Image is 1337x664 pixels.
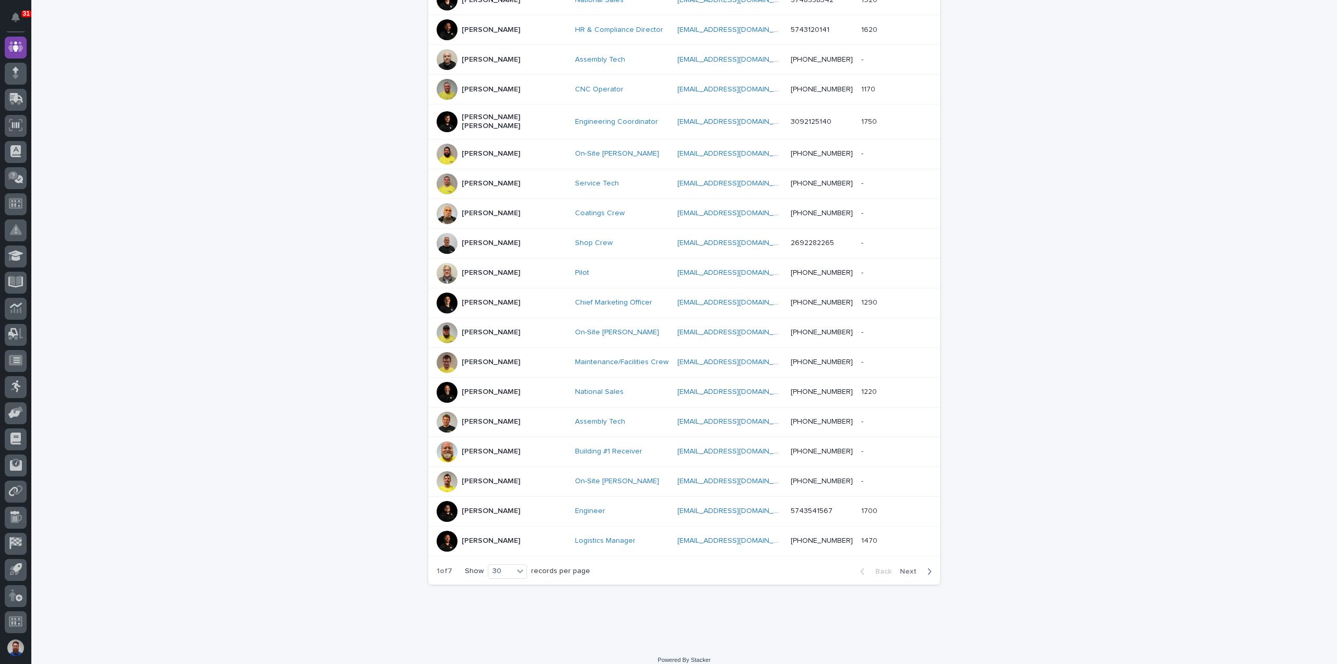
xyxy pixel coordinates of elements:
a: CNC Operator [575,85,624,94]
p: [PERSON_NAME] [462,417,520,426]
a: Assembly Tech [575,55,625,64]
p: [PERSON_NAME] [462,55,520,64]
a: [PHONE_NUMBER] [791,299,853,306]
tr: [PERSON_NAME]CNC Operator [EMAIL_ADDRESS][DOMAIN_NAME] [PHONE_NUMBER]11701170 [428,75,940,104]
p: [PERSON_NAME] [462,149,520,158]
p: [PERSON_NAME] [462,298,520,307]
a: [EMAIL_ADDRESS][DOMAIN_NAME] [677,150,795,157]
a: Coatings Crew [575,209,625,218]
a: [EMAIL_ADDRESS][DOMAIN_NAME] [677,269,795,276]
tr: [PERSON_NAME]On-Site [PERSON_NAME] [EMAIL_ADDRESS][DOMAIN_NAME] [PHONE_NUMBER]-- [428,318,940,347]
span: Back [869,568,892,575]
p: [PERSON_NAME] [462,358,520,367]
p: [PERSON_NAME] [462,239,520,248]
a: Assembly Tech [575,417,625,426]
p: 1700 [861,505,879,516]
a: [EMAIL_ADDRESS][DOMAIN_NAME] [677,418,795,425]
div: 30 [488,566,513,577]
a: [PHONE_NUMBER] [791,56,853,63]
button: Notifications [5,6,27,28]
tr: [PERSON_NAME]Building #1 Receiver [EMAIL_ADDRESS][DOMAIN_NAME] [PHONE_NUMBER]-- [428,437,940,467]
p: [PERSON_NAME] [462,477,520,486]
p: - [861,326,865,337]
p: - [861,445,865,456]
a: [EMAIL_ADDRESS][DOMAIN_NAME] [677,209,795,217]
a: [EMAIL_ADDRESS][DOMAIN_NAME] [677,358,795,366]
a: Logistics Manager [575,537,636,545]
p: - [861,356,865,367]
a: HR & Compliance Director [575,26,663,34]
p: [PERSON_NAME] [462,537,520,545]
a: [EMAIL_ADDRESS][DOMAIN_NAME] [677,448,795,455]
p: [PERSON_NAME] [462,388,520,397]
a: [PHONE_NUMBER] [791,329,853,336]
a: Chief Marketing Officer [575,298,652,307]
tr: [PERSON_NAME]HR & Compliance Director [EMAIL_ADDRESS][DOMAIN_NAME] 574312014116201620 [428,15,940,45]
a: 3092125140 [791,118,831,125]
tr: [PERSON_NAME]Engineer [EMAIL_ADDRESS][DOMAIN_NAME] 574354156717001700 [428,496,940,526]
p: [PERSON_NAME] [462,447,520,456]
a: [EMAIL_ADDRESS][DOMAIN_NAME] [677,477,795,485]
p: - [861,207,865,218]
a: [EMAIL_ADDRESS][DOMAIN_NAME] [677,299,795,306]
a: [PHONE_NUMBER] [791,477,853,485]
tr: [PERSON_NAME]Chief Marketing Officer [EMAIL_ADDRESS][DOMAIN_NAME] [PHONE_NUMBER]12901290 [428,288,940,318]
p: [PERSON_NAME] [462,507,520,516]
p: 1620 [861,24,879,34]
p: [PERSON_NAME] [462,269,520,277]
tr: [PERSON_NAME]National Sales [EMAIL_ADDRESS][DOMAIN_NAME] [PHONE_NUMBER]12201220 [428,377,940,407]
a: [PHONE_NUMBER] [791,269,853,276]
tr: [PERSON_NAME]Service Tech [EMAIL_ADDRESS][DOMAIN_NAME] [PHONE_NUMBER]-- [428,169,940,199]
a: Engineering Coordinator [575,118,658,126]
button: users-avatar [5,637,27,659]
a: Engineer [575,507,605,516]
p: Show [465,567,484,576]
a: [PHONE_NUMBER] [791,150,853,157]
a: [PHONE_NUMBER] [791,180,853,187]
p: [PERSON_NAME] [462,179,520,188]
a: 5743120141 [791,26,829,33]
p: [PERSON_NAME] [462,328,520,337]
a: On-Site [PERSON_NAME] [575,477,659,486]
a: [EMAIL_ADDRESS][DOMAIN_NAME] [677,26,795,33]
tr: [PERSON_NAME]Assembly Tech [EMAIL_ADDRESS][DOMAIN_NAME] [PHONE_NUMBER]-- [428,45,940,75]
a: [EMAIL_ADDRESS][DOMAIN_NAME] [677,329,795,336]
button: Back [852,567,896,576]
a: [EMAIL_ADDRESS][DOMAIN_NAME] [677,239,795,247]
a: [PHONE_NUMBER] [791,358,853,366]
a: [EMAIL_ADDRESS][DOMAIN_NAME] [677,86,795,93]
a: [PHONE_NUMBER] [791,418,853,425]
p: - [861,415,865,426]
a: [EMAIL_ADDRESS][DOMAIN_NAME] [677,507,795,515]
p: - [861,147,865,158]
p: 1170 [861,83,877,94]
button: Next [896,567,940,576]
p: 31 [23,10,30,17]
a: [EMAIL_ADDRESS][DOMAIN_NAME] [677,388,795,395]
p: 1220 [861,386,879,397]
a: [PHONE_NUMBER] [791,388,853,395]
p: 1470 [861,534,879,545]
tr: [PERSON_NAME]Maintenance/Facilities Crew [EMAIL_ADDRESS][DOMAIN_NAME] [PHONE_NUMBER]-- [428,347,940,377]
p: - [861,177,865,188]
a: On-Site [PERSON_NAME] [575,328,659,337]
p: [PERSON_NAME] [462,85,520,94]
span: Next [900,568,923,575]
a: Powered By Stacker [658,657,710,663]
tr: [PERSON_NAME]Logistics Manager [EMAIL_ADDRESS][DOMAIN_NAME] [PHONE_NUMBER]14701470 [428,526,940,556]
p: records per page [531,567,590,576]
a: [PHONE_NUMBER] [791,86,853,93]
tr: [PERSON_NAME] [PERSON_NAME]Engineering Coordinator [EMAIL_ADDRESS][DOMAIN_NAME] 309212514017501750 [428,104,940,139]
p: [PERSON_NAME] [462,26,520,34]
tr: [PERSON_NAME]Coatings Crew [EMAIL_ADDRESS][DOMAIN_NAME] [PHONE_NUMBER]-- [428,199,940,228]
a: [EMAIL_ADDRESS][DOMAIN_NAME] [677,537,795,544]
a: Service Tech [575,179,619,188]
p: [PERSON_NAME] [462,209,520,218]
p: 1290 [861,296,879,307]
a: National Sales [575,388,624,397]
a: On-Site [PERSON_NAME] [575,149,659,158]
a: [EMAIL_ADDRESS][DOMAIN_NAME] [677,118,795,125]
p: 1 of 7 [428,558,461,584]
a: Shop Crew [575,239,613,248]
tr: [PERSON_NAME]Assembly Tech [EMAIL_ADDRESS][DOMAIN_NAME] [PHONE_NUMBER]-- [428,407,940,437]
